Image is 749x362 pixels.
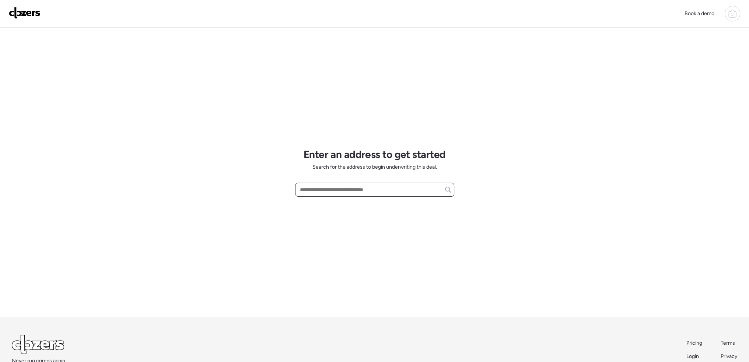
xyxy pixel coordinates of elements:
[685,10,714,17] span: Book a demo
[304,148,446,161] h1: Enter an address to get started
[312,164,437,171] span: Search for the address to begin underwriting this deal.
[686,340,703,347] a: Pricing
[12,335,64,354] img: Logo Light
[721,340,737,347] a: Terms
[9,7,41,19] img: Logo
[686,353,699,359] span: Login
[721,340,735,346] span: Terms
[721,353,737,360] a: Privacy
[686,340,702,346] span: Pricing
[686,353,703,360] a: Login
